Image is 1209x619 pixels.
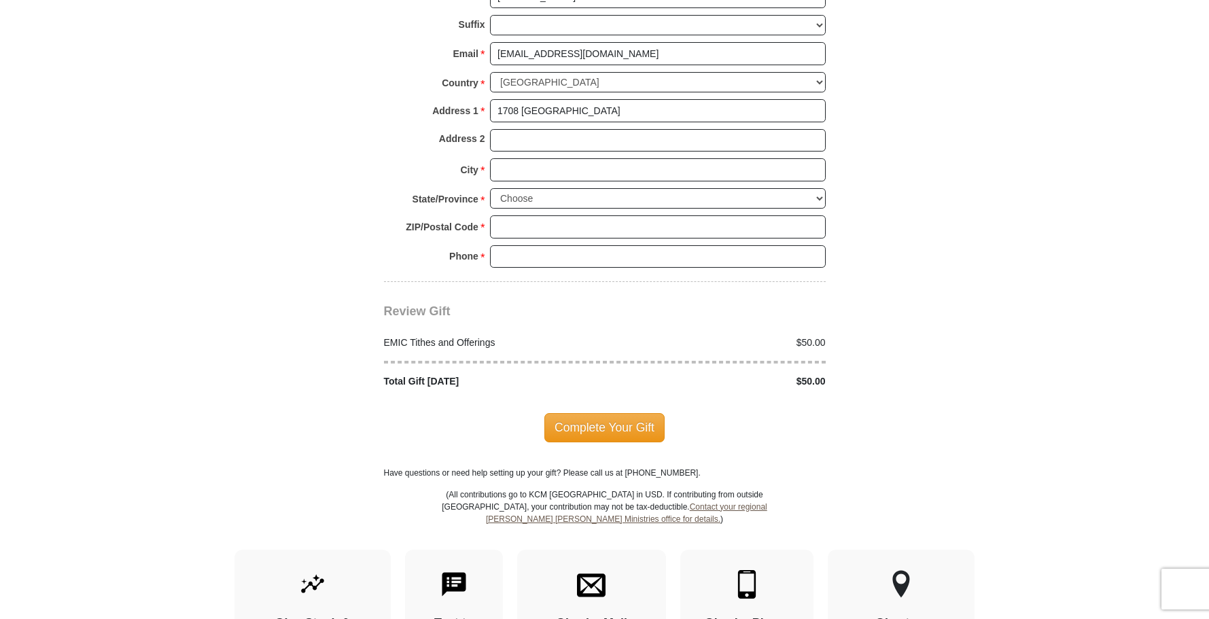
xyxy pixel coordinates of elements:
[440,570,468,599] img: text-to-give.svg
[459,15,485,34] strong: Suffix
[733,570,761,599] img: mobile.svg
[460,160,478,179] strong: City
[406,217,478,236] strong: ZIP/Postal Code
[384,467,826,479] p: Have questions or need help setting up your gift? Please call us at [PHONE_NUMBER].
[376,336,605,350] div: EMIC Tithes and Offerings
[453,44,478,63] strong: Email
[449,247,478,266] strong: Phone
[298,570,327,599] img: give-by-stock.svg
[605,374,833,389] div: $50.00
[413,190,478,209] strong: State/Province
[577,570,606,599] img: envelope.svg
[439,129,485,148] strong: Address 2
[605,336,833,350] div: $50.00
[442,73,478,92] strong: Country
[892,570,911,599] img: other-region
[384,304,451,318] span: Review Gift
[376,374,605,389] div: Total Gift [DATE]
[486,502,767,524] a: Contact your regional [PERSON_NAME] [PERSON_NAME] Ministries office for details.
[544,413,665,442] span: Complete Your Gift
[442,489,768,550] p: (All contributions go to KCM [GEOGRAPHIC_DATA] in USD. If contributing from outside [GEOGRAPHIC_D...
[432,101,478,120] strong: Address 1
